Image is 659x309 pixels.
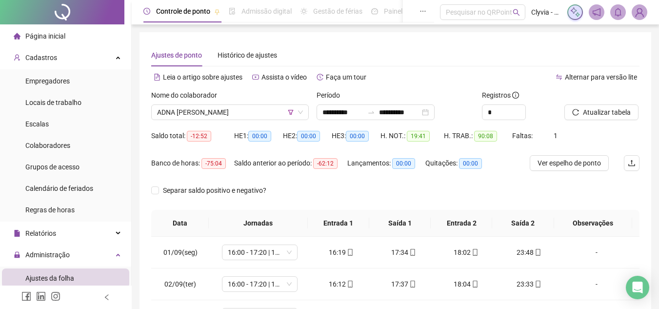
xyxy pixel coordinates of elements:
[297,131,320,142] span: 00:00
[151,90,223,101] label: Nome do colaborador
[25,163,80,171] span: Grupos de acesso
[241,7,292,15] span: Admissão digital
[214,9,220,15] span: pushpin
[367,108,375,116] span: swap-right
[288,109,294,115] span: filter
[313,158,338,169] span: -62:12
[568,279,625,289] div: -
[512,132,534,140] span: Faltas:
[159,185,270,196] span: Separar saldo positivo e negativo?
[151,51,202,59] span: Ajustes de ponto
[308,210,369,237] th: Entrada 1
[505,247,552,258] div: 23:48
[513,9,520,16] span: search
[317,90,346,101] label: Período
[313,7,362,15] span: Gestão de férias
[234,158,347,169] div: Saldo anterior ao período:
[228,245,292,260] span: 16:00 - 17:20 | 17:50 - 00:00
[425,158,494,169] div: Quitações:
[156,7,210,15] span: Controle de ponto
[556,74,562,81] span: swap
[25,54,57,62] span: Cadastros
[562,218,624,228] span: Observações
[346,281,354,288] span: mobile
[367,108,375,116] span: to
[628,159,636,167] span: upload
[408,249,416,256] span: mobile
[572,109,579,116] span: reload
[614,8,622,17] span: bell
[459,158,482,169] span: 00:00
[380,279,427,289] div: 17:37
[565,73,637,81] span: Alternar para versão lite
[564,104,639,120] button: Atualizar tabela
[14,251,20,258] span: lock
[534,281,541,288] span: mobile
[369,210,431,237] th: Saída 1
[151,130,234,142] div: Saldo total:
[419,8,426,15] span: ellipsis
[408,281,416,288] span: mobile
[209,210,308,237] th: Jornadas
[14,33,20,40] span: home
[431,210,492,237] th: Entrada 2
[25,206,75,214] span: Regras de horas
[157,105,303,120] span: ADNA KESIA CORREIA DA SILVA
[530,155,609,171] button: Ver espelho de ponto
[626,276,649,299] div: Open Intercom Messenger
[218,51,277,59] span: Histórico de ajustes
[300,8,307,15] span: sun
[534,249,541,256] span: mobile
[443,247,490,258] div: 18:02
[531,7,561,18] span: Clyvia - LIPSFIHA
[14,230,20,237] span: file
[392,158,415,169] span: 00:00
[443,279,490,289] div: 18:04
[25,274,74,282] span: Ajustes da folha
[25,251,70,259] span: Administração
[570,7,580,18] img: sparkle-icon.fc2bf0ac1784a2077858766a79e2daf3.svg
[568,247,625,258] div: -
[25,185,93,192] span: Calendário de feriados
[632,5,647,20] img: 83774
[318,247,365,258] div: 16:19
[346,131,369,142] span: 00:00
[51,291,60,301] span: instagram
[318,279,365,289] div: 16:12
[151,210,209,237] th: Data
[163,248,198,256] span: 01/09(seg)
[154,74,160,81] span: file-text
[25,120,49,128] span: Escalas
[471,249,479,256] span: mobile
[163,73,242,81] span: Leia o artigo sobre ajustes
[384,7,422,15] span: Painel do DP
[347,158,425,169] div: Lançamentos:
[234,130,283,142] div: HE 1:
[187,131,211,142] span: -12:52
[103,294,110,301] span: left
[407,131,430,142] span: 19:41
[482,90,519,101] span: Registros
[505,279,552,289] div: 23:33
[151,158,234,169] div: Banco de horas:
[444,130,512,142] div: H. TRAB.:
[371,8,378,15] span: dashboard
[492,210,554,237] th: Saída 2
[554,132,558,140] span: 1
[554,210,632,237] th: Observações
[143,8,150,15] span: clock-circle
[201,158,226,169] span: -75:04
[252,74,259,81] span: youtube
[317,74,323,81] span: history
[229,8,236,15] span: file-done
[346,249,354,256] span: mobile
[298,109,303,115] span: down
[380,247,427,258] div: 17:34
[25,142,70,149] span: Colaboradores
[25,229,56,237] span: Relatórios
[36,291,46,301] span: linkedin
[228,277,292,291] span: 16:00 - 17:20 | 17:50 - 00:00
[25,99,81,106] span: Locais de trabalho
[583,107,631,118] span: Atualizar tabela
[512,92,519,99] span: info-circle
